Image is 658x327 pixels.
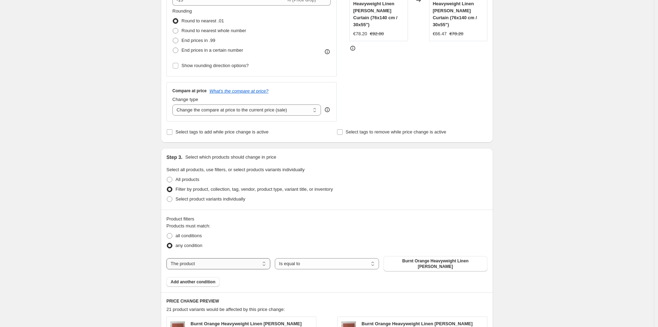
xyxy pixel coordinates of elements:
span: Products must match: [166,223,210,228]
span: €92.00 [370,31,384,36]
span: Select product variants individually [176,196,245,202]
div: Product filters [166,216,487,223]
span: €66.47 [433,31,447,36]
span: any condition [176,243,202,248]
span: End prices in .99 [181,38,215,43]
span: 21 product variants would be affected by this price change: [166,307,285,312]
span: End prices in a certain number [181,48,243,53]
button: What's the compare at price? [209,88,269,94]
span: €78.20 [449,31,463,36]
span: Change type [172,97,198,102]
span: €78.20 [353,31,367,36]
h2: Step 3. [166,154,183,161]
span: Round to nearest .01 [181,18,224,23]
span: Select all products, use filters, or select products variants individually [166,167,305,172]
button: Add another condition [166,277,220,287]
span: Show rounding direction options? [181,63,249,68]
span: Rounding [172,8,192,14]
span: Filter by product, collection, tag, vendor, product type, variant title, or inventory [176,187,333,192]
div: help [324,106,331,113]
span: Add another condition [171,279,215,285]
span: Burnt Orange Heavyweight Linen [PERSON_NAME] [388,258,483,269]
span: All products [176,177,199,182]
span: all conditions [176,233,202,238]
span: Round to nearest whole number [181,28,246,33]
button: Burnt Orange Heavyweight Linen Noren Curtain [384,256,487,271]
span: Select tags to add while price change is active [176,129,269,135]
h6: PRICE CHANGE PREVIEW [166,298,487,304]
p: Select which products should change in price [185,154,276,161]
span: Select tags to remove while price change is active [346,129,446,135]
h3: Compare at price [172,88,207,94]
